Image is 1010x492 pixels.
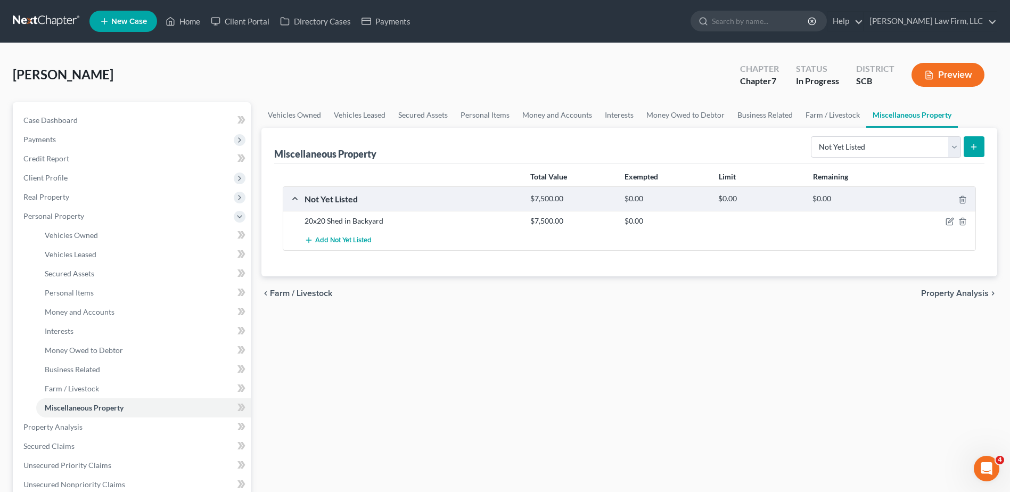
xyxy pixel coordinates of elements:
a: Directory Cases [275,12,356,31]
span: Client Profile [23,173,68,182]
strong: Remaining [813,172,848,181]
i: chevron_right [989,289,997,298]
strong: Limit [719,172,736,181]
span: [PERSON_NAME] [13,67,113,82]
strong: Exempted [625,172,658,181]
span: Money and Accounts [45,307,114,316]
span: Add Not Yet Listed [315,236,372,245]
span: Business Related [45,365,100,374]
span: Vehicles Leased [45,250,96,259]
a: Case Dashboard [15,111,251,130]
a: Money and Accounts [516,102,598,128]
a: Personal Items [454,102,516,128]
a: Farm / Livestock [36,379,251,398]
span: Farm / Livestock [45,384,99,393]
span: Unsecured Priority Claims [23,461,111,470]
a: Unsecured Priority Claims [15,456,251,475]
div: Status [796,63,839,75]
span: Real Property [23,192,69,201]
span: Payments [23,135,56,144]
a: Interests [598,102,640,128]
span: Credit Report [23,154,69,163]
div: $0.00 [807,194,901,204]
a: Payments [356,12,416,31]
a: Secured Assets [36,264,251,283]
a: Client Portal [206,12,275,31]
a: Secured Assets [392,102,454,128]
div: $7,500.00 [525,194,619,204]
a: Money Owed to Debtor [640,102,731,128]
button: chevron_left Farm / Livestock [261,289,332,298]
a: Business Related [36,360,251,379]
div: $0.00 [619,194,713,204]
span: Vehicles Owned [45,231,98,240]
a: Personal Items [36,283,251,302]
span: Secured Claims [23,441,75,450]
div: SCB [856,75,894,87]
a: Miscellaneous Property [36,398,251,417]
div: Chapter [740,75,779,87]
a: Help [827,12,863,31]
a: Miscellaneous Property [866,102,958,128]
a: Property Analysis [15,417,251,437]
button: Property Analysis chevron_right [921,289,997,298]
a: Interests [36,322,251,341]
div: $0.00 [619,216,713,226]
span: Personal Property [23,211,84,220]
span: Unsecured Nonpriority Claims [23,480,125,489]
span: Case Dashboard [23,116,78,125]
div: In Progress [796,75,839,87]
a: Secured Claims [15,437,251,456]
input: Search by name... [712,11,809,31]
div: $7,500.00 [525,216,619,226]
a: Money and Accounts [36,302,251,322]
iframe: Intercom live chat [974,456,999,481]
button: Add Not Yet Listed [305,231,372,250]
div: Not Yet Listed [299,193,525,204]
span: 4 [996,456,1004,464]
span: Property Analysis [921,289,989,298]
div: $0.00 [713,194,807,204]
div: 20x20 Shed in Backyard [299,216,525,226]
div: Miscellaneous Property [274,147,376,160]
span: 7 [771,76,776,86]
a: Money Owed to Debtor [36,341,251,360]
strong: Total Value [530,172,567,181]
span: Personal Items [45,288,94,297]
a: Vehicles Leased [327,102,392,128]
a: Home [160,12,206,31]
a: Vehicles Leased [36,245,251,264]
a: Vehicles Owned [36,226,251,245]
span: Money Owed to Debtor [45,346,123,355]
button: Preview [912,63,984,87]
span: Miscellaneous Property [45,403,124,412]
i: chevron_left [261,289,270,298]
a: Vehicles Owned [261,102,327,128]
a: Farm / Livestock [799,102,866,128]
div: Chapter [740,63,779,75]
span: Secured Assets [45,269,94,278]
a: Business Related [731,102,799,128]
a: [PERSON_NAME] Law Firm, LLC [864,12,997,31]
div: District [856,63,894,75]
span: New Case [111,18,147,26]
span: Interests [45,326,73,335]
a: Credit Report [15,149,251,168]
span: Farm / Livestock [270,289,332,298]
span: Property Analysis [23,422,83,431]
